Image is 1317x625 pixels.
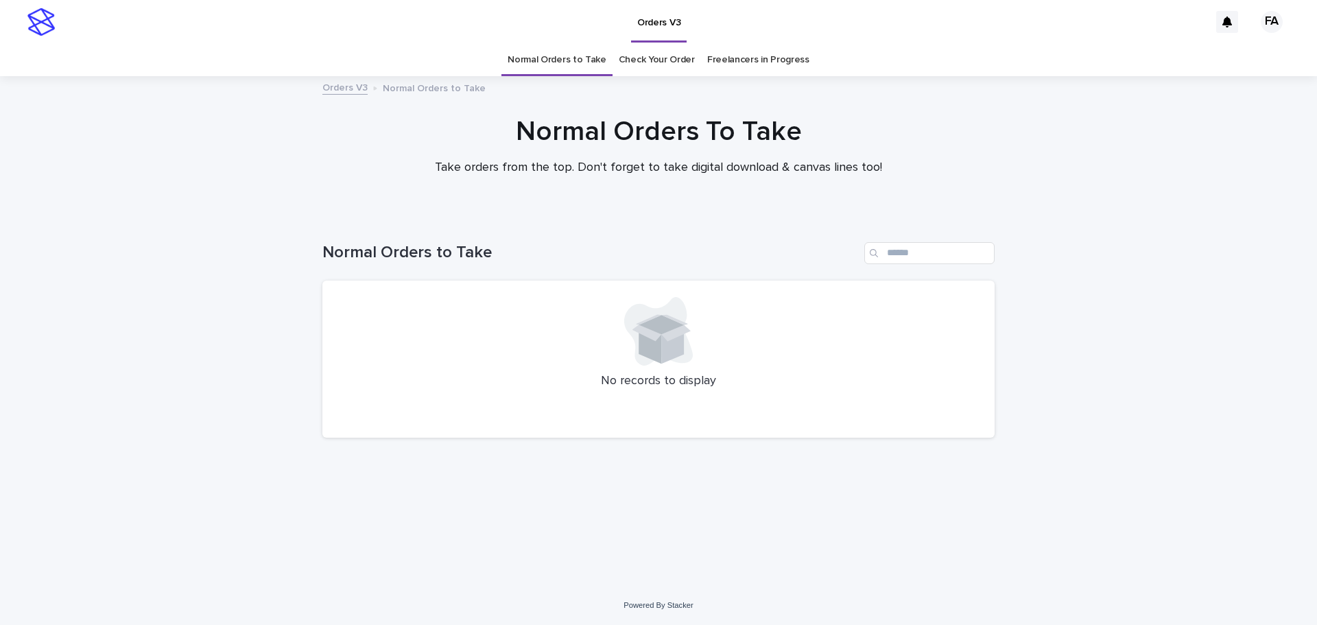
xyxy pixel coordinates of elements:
h1: Normal Orders To Take [322,115,995,148]
img: stacker-logo-s-only.png [27,8,55,36]
div: FA [1261,11,1283,33]
a: Powered By Stacker [624,601,693,609]
a: Orders V3 [322,79,368,95]
a: Check Your Order [619,44,695,76]
p: No records to display [339,374,978,389]
p: Normal Orders to Take [383,80,486,95]
h1: Normal Orders to Take [322,243,859,263]
p: Take orders from the top. Don't forget to take digital download & canvas lines too! [384,161,933,176]
a: Freelancers in Progress [707,44,809,76]
a: Normal Orders to Take [508,44,606,76]
input: Search [864,242,995,264]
